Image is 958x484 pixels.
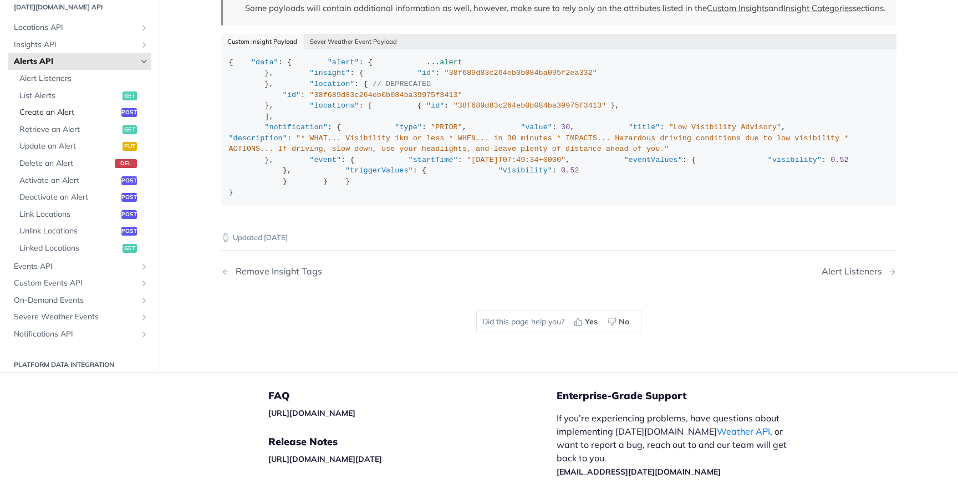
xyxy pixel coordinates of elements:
[19,124,120,135] span: Retrieve an Alert
[121,193,137,202] span: post
[230,266,322,277] div: Remove Insight Tags
[14,295,137,306] span: On-Demand Events
[268,408,355,418] a: [URL][DOMAIN_NAME]
[140,296,149,305] button: Show subpages for On-Demand Events
[140,279,149,288] button: Show subpages for Custom Events API
[304,34,404,49] button: Sever Weather Event Payload
[121,227,137,236] span: post
[440,58,462,67] span: alert
[8,292,151,309] a: On-Demand EventsShow subpages for On-Demand Events
[561,123,570,131] span: 30
[14,223,151,240] a: Unlink Locationspost
[8,275,151,292] a: Custom Events APIShow subpages for Custom Events API
[521,123,552,131] span: "value"
[717,426,770,437] a: Weather API
[309,91,462,99] span: "38f689d83c264eb0b084ba39975f3413"
[309,156,341,164] span: "event"
[19,209,119,220] span: Link Locations
[19,158,112,169] span: Delete an Alert
[121,210,137,219] span: post
[707,3,768,13] a: Custom Insights
[619,316,629,328] span: No
[221,255,896,288] nav: Pagination Controls
[221,266,511,277] a: Previous Page: Remove Insight Tags
[14,261,137,272] span: Events API
[585,316,598,328] span: Yes
[345,166,413,175] span: "triggerValues"
[251,58,278,67] span: "data"
[14,278,137,289] span: Custom Events API
[309,101,359,110] span: "locations"
[14,206,151,223] a: Link Locationspost
[309,80,354,88] span: "location"
[783,3,853,13] a: Insight Categories
[140,24,149,33] button: Show subpages for Locations API
[264,123,327,131] span: "notification"
[498,166,552,175] span: "visibility"
[14,57,137,68] span: Alerts API
[14,23,137,34] span: Locations API
[557,389,816,403] h5: Enterprise-Grade Support
[140,58,149,67] button: Hide subpages for Alerts API
[229,134,287,142] span: "description"
[19,192,119,203] span: Deactivate an Alert
[14,172,151,189] a: Activate an Alertpost
[570,313,604,330] button: Yes
[123,125,137,134] span: get
[557,467,721,477] a: [EMAIL_ADDRESS][DATE][DOMAIN_NAME]
[8,326,151,343] a: Notifications APIShow subpages for Notifications API
[409,156,458,164] span: "startTime"
[19,175,119,186] span: Activate an Alert
[8,37,151,53] a: Insights APIShow subpages for Insights API
[121,109,137,118] span: post
[123,142,137,151] span: put
[476,310,641,333] div: Did this page help you?
[417,69,435,77] span: "id"
[8,20,151,37] a: Locations APIShow subpages for Locations API
[8,258,151,275] a: Events APIShow subpages for Events API
[14,88,151,104] a: List Alertsget
[669,123,782,131] span: "Low Visibility Advisory"
[14,155,151,172] a: Delete an Alertdel
[140,330,149,339] button: Show subpages for Notifications API
[19,141,120,152] span: Update an Alert
[822,266,888,277] div: Alert Listeners
[768,156,822,164] span: "visibility"
[624,156,682,164] span: "eventValues"
[19,108,119,119] span: Create an Alert
[309,69,350,77] span: "insight"
[140,40,149,49] button: Show subpages for Insights API
[121,176,137,185] span: post
[268,435,557,449] h5: Release Notes
[453,101,606,110] span: "38f689d83c264eb0b084ba39975f3413"
[822,266,896,277] a: Next Page: Alert Listeners
[426,58,440,67] span: ...
[123,244,137,253] span: get
[14,190,151,206] a: Deactivate an Alertpost
[283,91,300,99] span: "id"
[14,105,151,121] a: Create an Alertpost
[14,240,151,257] a: Linked Locationsget
[14,121,151,138] a: Retrieve an Alertget
[115,159,137,168] span: del
[14,312,137,323] span: Severe Weather Events
[444,69,597,77] span: "38f689d83c264eb0b084ba095f2ea332"
[19,226,119,237] span: Unlink Locations
[8,54,151,70] a: Alerts APIHide subpages for Alerts API
[14,329,137,340] span: Notifications API
[123,91,137,100] span: get
[140,262,149,271] button: Show subpages for Events API
[19,73,149,84] span: Alert Listeners
[14,39,137,50] span: Insights API
[8,3,151,13] h2: [DATE][DOMAIN_NAME] API
[395,123,422,131] span: "type"
[328,58,359,67] span: "alert"
[557,411,798,478] p: If you’re experiencing problems, have questions about implementing [DATE][DOMAIN_NAME] , or want ...
[140,313,149,322] button: Show subpages for Severe Weather Events
[629,123,660,131] span: "title"
[268,389,557,403] h5: FAQ
[561,166,579,175] span: 0.52
[467,156,565,164] span: "[DATE]T07:49:34+0000"
[373,80,431,88] span: // DEPRECATED
[426,101,444,110] span: "id"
